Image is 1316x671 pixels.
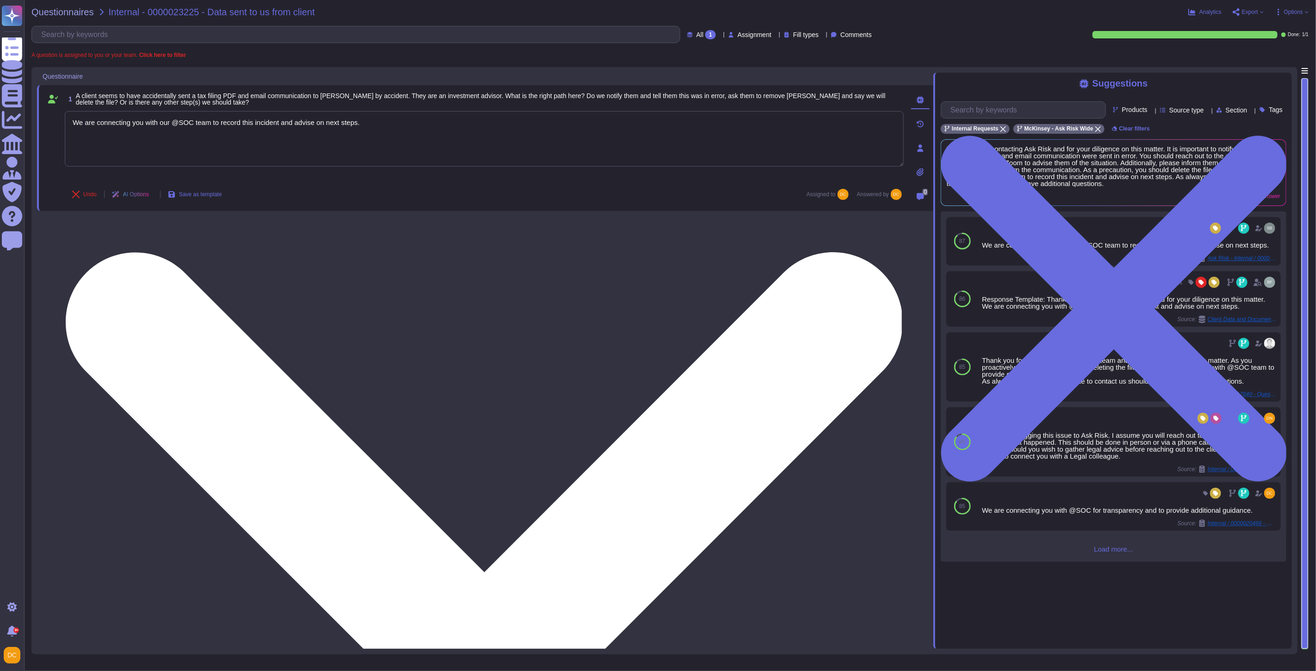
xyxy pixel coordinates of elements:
span: Done: [1288,32,1300,37]
div: 1 [705,30,716,39]
span: Options [1284,9,1303,15]
button: user [2,645,27,665]
span: All [696,31,704,38]
span: Assignment [738,31,771,38]
span: 85 [959,364,965,370]
span: 85 [959,439,965,445]
textarea: We are connecting you with our @SOC team to record this incident and advise on next steps. [65,111,904,167]
span: Questionnaire [43,73,83,80]
img: user [1264,223,1275,234]
span: A question is assigned to you or your team. [31,52,186,58]
img: user [1264,413,1275,424]
span: 87 [959,238,965,244]
span: Analytics [1199,9,1222,15]
img: user [891,189,902,200]
span: 0 [923,189,928,195]
span: Export [1242,9,1258,15]
div: 9+ [13,628,19,633]
input: Search by keywords [946,102,1105,118]
span: Questionnaires [31,7,94,17]
img: user [4,647,20,664]
span: Load more... [941,546,1286,553]
span: 1 / 1 [1302,32,1309,37]
span: 1 [65,96,72,102]
span: A client seems to have accidentally sent a tax filing PDF and email communication to [PERSON_NAME... [76,92,886,106]
input: Search by keywords [37,26,680,43]
img: user [838,189,849,200]
img: user [1264,277,1275,288]
span: 85 [959,503,965,509]
button: Analytics [1188,8,1222,16]
img: user [1264,338,1275,349]
span: 86 [959,296,965,302]
img: user [1264,488,1275,499]
span: Fill types [793,31,819,38]
span: Comments [840,31,872,38]
b: Click here to filter [137,52,186,58]
span: Internal - 0000023225 - Data sent to us from client [109,7,315,17]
